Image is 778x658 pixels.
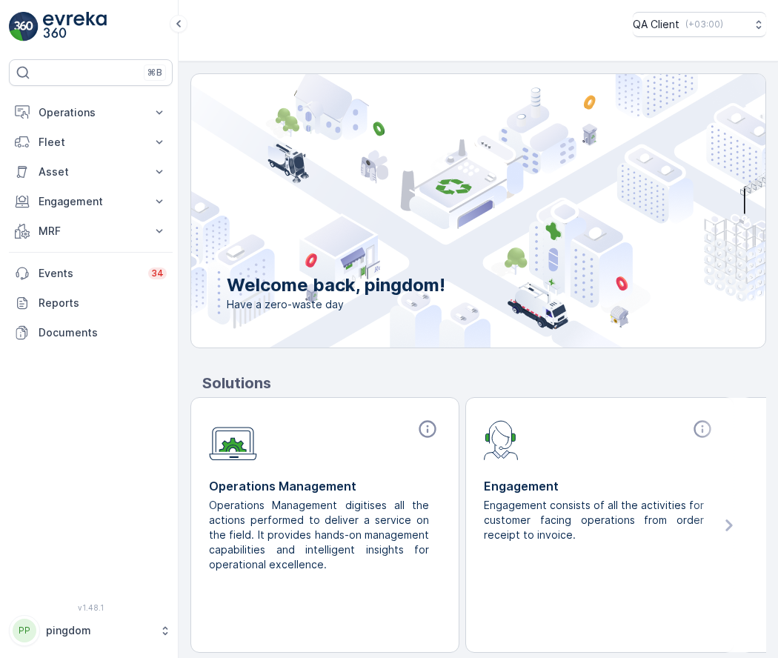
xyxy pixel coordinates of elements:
[9,216,173,246] button: MRF
[39,135,143,150] p: Fleet
[39,224,143,239] p: MRF
[209,498,429,572] p: Operations Management digitises all the actions performed to deliver a service on the field. It p...
[39,194,143,209] p: Engagement
[484,419,519,460] img: module-icon
[484,477,716,495] p: Engagement
[43,12,107,41] img: logo_light-DOdMpM7g.png
[9,127,173,157] button: Fleet
[46,623,152,638] p: pingdom
[9,288,173,318] a: Reports
[151,267,164,279] p: 34
[9,12,39,41] img: logo
[9,603,173,612] span: v 1.48.1
[633,17,679,32] p: QA Client
[9,98,173,127] button: Operations
[227,297,445,312] span: Have a zero-waste day
[227,273,445,297] p: Welcome back, pingdom!
[39,105,143,120] p: Operations
[39,325,167,340] p: Documents
[685,19,723,30] p: ( +03:00 )
[9,187,173,216] button: Engagement
[633,12,766,37] button: QA Client(+03:00)
[124,74,765,348] img: city illustration
[39,164,143,179] p: Asset
[147,67,162,79] p: ⌘B
[209,419,257,461] img: module-icon
[9,259,173,288] a: Events34
[13,619,36,642] div: PP
[9,615,173,646] button: PPpingdom
[484,498,704,542] p: Engagement consists of all the activities for customer facing operations from order receipt to in...
[9,318,173,348] a: Documents
[39,296,167,310] p: Reports
[39,266,139,281] p: Events
[9,157,173,187] button: Asset
[209,477,441,495] p: Operations Management
[202,372,766,394] p: Solutions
